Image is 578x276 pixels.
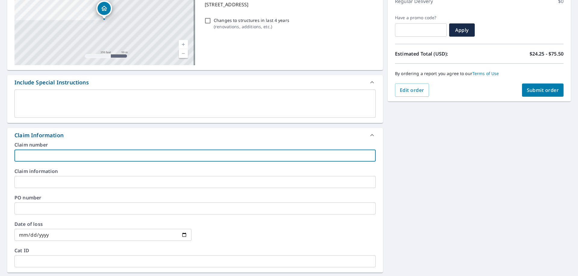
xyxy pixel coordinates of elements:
[179,49,188,58] a: Current Level 17, Zoom Out
[395,71,564,76] p: By ordering a report you agree to our
[395,50,479,57] p: Estimated Total (USD):
[14,78,89,86] div: Include Special Instructions
[395,83,429,97] button: Edit order
[449,23,475,37] button: Apply
[454,27,470,33] span: Apply
[530,50,564,57] p: $24.25 - $75.50
[214,17,289,23] p: Changes to structures in last 4 years
[14,131,64,139] div: Claim Information
[14,222,191,226] label: Date of loss
[14,142,376,147] label: Claim number
[527,87,559,93] span: Submit order
[522,83,564,97] button: Submit order
[7,128,383,142] div: Claim Information
[14,169,376,174] label: Claim information
[205,1,373,8] p: [STREET_ADDRESS]
[14,195,376,200] label: PO number
[395,15,447,20] label: Have a promo code?
[472,71,499,76] a: Terms of Use
[14,248,376,253] label: Cat ID
[214,23,289,30] p: ( renovations, additions, etc. )
[96,1,112,19] div: Dropped pin, building 1, Residential property, 1173 Denver St Brighton, CO 80601
[7,75,383,89] div: Include Special Instructions
[179,40,188,49] a: Current Level 17, Zoom In
[400,87,424,93] span: Edit order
